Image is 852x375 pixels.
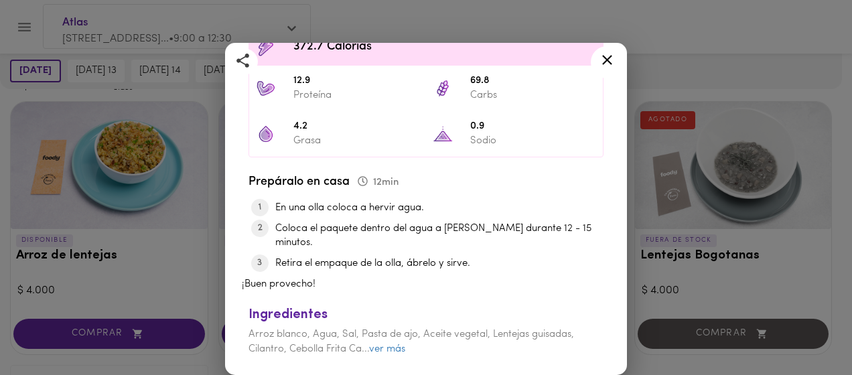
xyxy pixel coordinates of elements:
div: ¡Buen provecho! [242,167,610,292]
img: Contenido calórico [256,37,276,57]
img: 69.8 Carbs [433,78,453,98]
p: Proteína [293,88,419,102]
span: 69.8 [470,74,596,89]
li: Coloca el paquete dentro del agua a [PERSON_NAME] durante 12 - 15 minutos. [275,222,610,250]
img: 12.9 Proteína [256,78,276,98]
span: 0.9 [470,119,596,135]
span: 12 min [358,177,399,187]
p: Grasa [293,134,419,148]
li: En una olla coloca a hervir agua. [275,201,610,215]
img: 4.2 Grasa [256,124,276,144]
span: Prepáralo en casa [248,176,399,188]
div: Ingredientes [248,305,603,325]
img: 0.9 Sodio [433,124,453,144]
span: 4.2 [293,119,419,135]
span: Arroz blanco, Agua, Sal, Pasta de ajo, Aceite vegetal, Lentejas guisadas, Cilantro, Cebolla Frita... [248,329,574,354]
span: 372.7 Calorías [293,38,596,56]
span: 12.9 [293,74,419,89]
p: Carbs [470,88,596,102]
li: Retira el empaque de la olla, ábrelo y sirve. [275,256,610,271]
iframe: Messagebird Livechat Widget [774,297,839,362]
a: ver más [369,344,405,354]
p: Sodio [470,134,596,148]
